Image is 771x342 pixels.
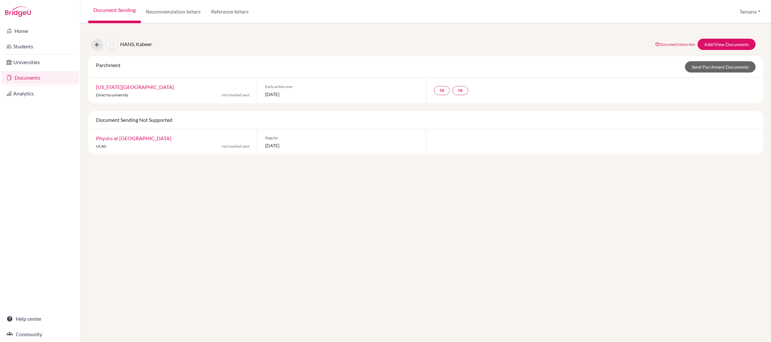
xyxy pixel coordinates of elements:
[1,56,79,69] a: Universities
[1,71,79,84] a: Documents
[1,24,79,37] a: Home
[1,87,79,100] a: Analytics
[96,93,128,97] span: Direct to university
[737,5,763,18] button: Tamana
[96,144,106,149] span: UCAS
[1,328,79,341] a: Community
[265,135,418,141] span: Regular
[265,91,418,98] span: [DATE]
[120,41,152,47] span: HANS, Kabeer
[265,84,418,90] span: Early action one
[96,62,120,68] span: Parchment
[434,86,450,95] a: TR
[222,143,249,149] span: Not marked sent
[698,39,756,50] a: Add/View Documents
[96,117,172,123] span: Document Sending Not Supported
[96,135,171,141] a: Physics at [GEOGRAPHIC_DATA]
[1,40,79,53] a: Students
[222,92,249,98] span: Not marked sent
[265,142,418,149] span: [DATE]
[685,61,756,73] a: Send Parchment Documents
[1,312,79,325] a: Help center
[5,6,31,17] img: Bridge-U
[96,84,174,90] a: [US_STATE][GEOGRAPHIC_DATA]
[655,42,695,47] a: Document status key
[452,86,468,95] a: TR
